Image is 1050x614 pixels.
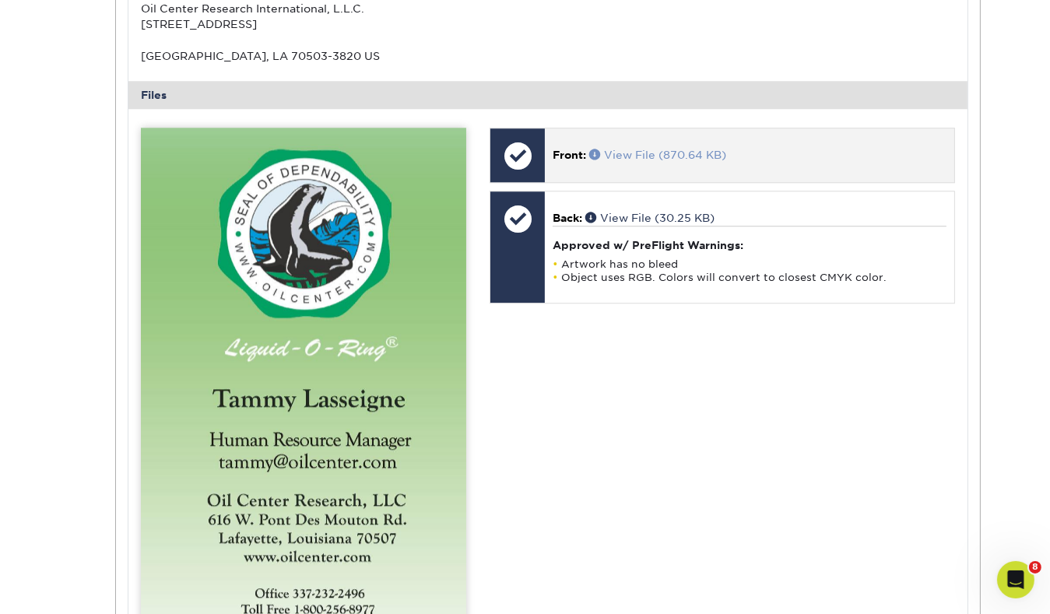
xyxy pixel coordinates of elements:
a: View File (30.25 KB) [585,212,715,224]
div: Files [128,81,967,109]
span: 8 [1029,561,1041,574]
span: Back: [553,212,582,224]
iframe: Intercom live chat [997,561,1034,598]
h4: Approved w/ PreFlight Warnings: [553,239,946,251]
span: Front: [553,149,586,161]
a: View File (870.64 KB) [589,149,726,161]
li: Artwork has no bleed [553,258,946,271]
li: Object uses RGB. Colors will convert to closest CMYK color. [553,271,946,284]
